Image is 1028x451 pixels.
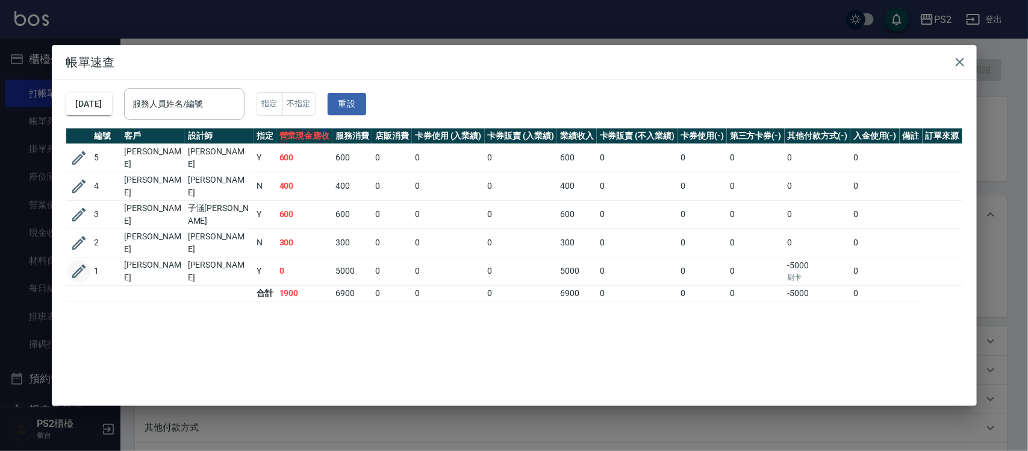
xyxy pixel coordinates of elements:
[185,229,254,257] td: [PERSON_NAME]
[372,257,412,285] td: 0
[597,172,678,200] td: 0
[185,128,254,144] th: 設計師
[557,257,597,285] td: 5000
[254,229,276,257] td: N
[557,285,597,301] td: 6900
[122,143,185,172] td: [PERSON_NAME]
[727,257,785,285] td: 0
[257,92,282,116] button: 指定
[727,200,785,229] td: 0
[122,229,185,257] td: [PERSON_NAME]
[332,200,372,229] td: 600
[678,285,727,301] td: 0
[850,128,900,144] th: 入金使用(-)
[412,172,485,200] td: 0
[328,93,366,115] button: 重設
[332,143,372,172] td: 600
[122,200,185,229] td: [PERSON_NAME]
[412,128,485,144] th: 卡券使用 (入業績)
[727,229,785,257] td: 0
[785,128,851,144] th: 其他付款方式(-)
[276,143,333,172] td: 600
[557,128,597,144] th: 業績收入
[372,172,412,200] td: 0
[785,172,851,200] td: 0
[785,143,851,172] td: 0
[332,285,372,301] td: 6900
[412,285,485,301] td: 0
[485,128,558,144] th: 卡券販賣 (入業績)
[727,128,785,144] th: 第三方卡券(-)
[597,200,678,229] td: 0
[92,172,122,200] td: 4
[727,172,785,200] td: 0
[254,257,276,285] td: Y
[678,200,727,229] td: 0
[122,257,185,285] td: [PERSON_NAME]
[412,229,485,257] td: 0
[254,143,276,172] td: Y
[92,128,122,144] th: 編號
[850,172,900,200] td: 0
[372,143,412,172] td: 0
[412,257,485,285] td: 0
[332,128,372,144] th: 服務消費
[597,128,678,144] th: 卡券販賣 (不入業績)
[92,200,122,229] td: 3
[412,143,485,172] td: 0
[597,143,678,172] td: 0
[485,143,558,172] td: 0
[372,229,412,257] td: 0
[485,257,558,285] td: 0
[185,143,254,172] td: [PERSON_NAME]
[372,285,412,301] td: 0
[92,143,122,172] td: 5
[66,93,112,115] button: [DATE]
[788,272,848,283] p: 刷卡
[557,200,597,229] td: 600
[276,257,333,285] td: 0
[900,128,923,144] th: 備註
[785,285,851,301] td: -5000
[92,257,122,285] td: 1
[485,229,558,257] td: 0
[597,285,678,301] td: 0
[92,229,122,257] td: 2
[276,285,333,301] td: 1900
[332,172,372,200] td: 400
[412,200,485,229] td: 0
[785,200,851,229] td: 0
[678,257,727,285] td: 0
[678,128,727,144] th: 卡券使用(-)
[52,45,977,79] h2: 帳單速查
[727,143,785,172] td: 0
[485,285,558,301] td: 0
[485,200,558,229] td: 0
[185,200,254,229] td: 子涵[PERSON_NAME]
[557,229,597,257] td: 300
[850,229,900,257] td: 0
[678,229,727,257] td: 0
[485,172,558,200] td: 0
[332,257,372,285] td: 5000
[254,200,276,229] td: Y
[122,128,185,144] th: 客戶
[372,200,412,229] td: 0
[254,172,276,200] td: N
[850,285,900,301] td: 0
[597,257,678,285] td: 0
[276,172,333,200] td: 400
[122,172,185,200] td: [PERSON_NAME]
[276,229,333,257] td: 300
[785,257,851,285] td: -5000
[850,200,900,229] td: 0
[276,128,333,144] th: 營業現金應收
[678,172,727,200] td: 0
[557,143,597,172] td: 600
[557,172,597,200] td: 400
[727,285,785,301] td: 0
[282,92,316,116] button: 不指定
[276,200,333,229] td: 600
[850,143,900,172] td: 0
[785,229,851,257] td: 0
